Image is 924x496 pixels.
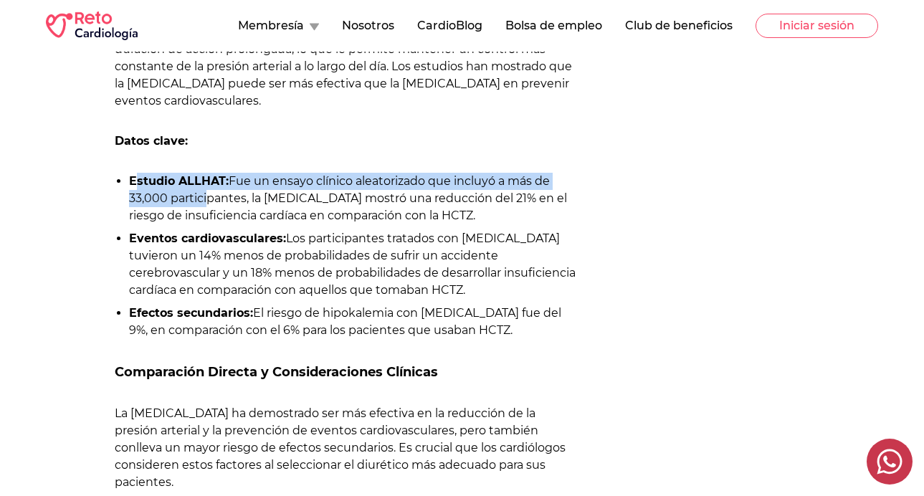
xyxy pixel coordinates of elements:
[115,405,578,491] p: La [MEDICAL_DATA] ha demostrado ser más efectiva en la reducción de la presión arterial y la prev...
[46,11,138,40] img: RETO Cardio Logo
[129,305,578,339] li: El riesgo de hipokalemia con [MEDICAL_DATA] fue del 9%, en comparación con el 6% para los pacient...
[417,17,482,34] button: CardioBlog
[129,232,286,245] strong: Eventos cardiovasculares:
[115,134,188,148] strong: Datos clave:
[625,17,733,34] button: Club de beneficios
[238,17,319,34] button: Membresía
[505,17,602,34] button: Bolsa de empleo
[342,17,394,34] button: Nosotros
[129,173,578,224] li: Fue un ensayo clínico aleatorizado que incluyó a más de 33,000 participantes, la [MEDICAL_DATA] m...
[129,306,253,320] strong: Efectos secundarios:
[129,230,578,299] li: Los participantes tratados con [MEDICAL_DATA] tuvieron un 14% menos de probabilidades de sufrir u...
[756,14,878,38] button: Iniciar sesión
[129,174,229,188] strong: Estudio ALLHAT:
[115,24,578,110] p: La [MEDICAL_DATA] se ha destacado como un diurético más potente y con una duración de acción prol...
[115,362,578,382] h2: Comparación Directa y Consideraciones Clínicas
